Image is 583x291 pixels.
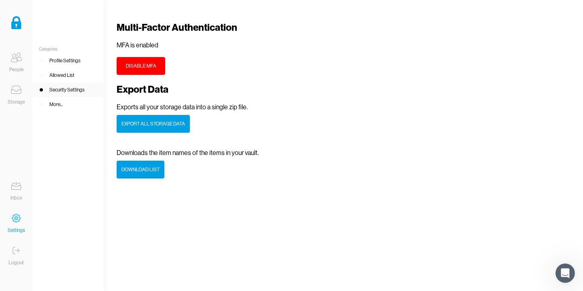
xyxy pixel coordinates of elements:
div: You’ll get replies here and in your email:✉️[EMAIL_ADDRESS][DOMAIN_NAME]Our usual reply time🕒A da... [6,134,133,196]
div: More... [49,100,63,108]
div: Storage [8,98,25,106]
div: Hi [PERSON_NAME] - I have 2 notifications - what exactly is the mobile phone pin to enter ? Also,... [29,79,155,128]
p: Within a day [46,10,79,18]
div: Security Settings [49,86,85,94]
p: Exports all your storage data into a single zip file. [117,103,570,111]
button: Emoji picker [13,229,19,236]
div: Hi [PERSON_NAME], any questions just ask! [6,47,133,72]
h1: Vault Support [39,4,83,10]
button: Gif picker [26,229,32,236]
p: MFA is enabled [117,41,570,49]
button: Home [127,3,142,19]
div: Our usual reply time 🕒 [13,175,126,191]
button: Upload attachment [38,229,45,236]
b: [EMAIL_ADDRESS][DOMAIN_NAME] [13,155,77,170]
div: Operator says… [6,134,155,214]
div: Download list [121,166,160,174]
a: Allowed List [32,68,104,83]
a: Profile Settings [32,53,104,68]
button: Disable MFA [117,57,165,75]
div: Disable MFA [126,62,156,70]
div: Export All Storage Data [121,120,185,128]
h2: Multi-Factor Authentication [117,21,570,33]
a: Security Settings [32,83,104,97]
div: Operator • 8m ago [13,198,60,202]
button: Export All Storage Data [117,115,190,133]
div: James says… [6,79,155,134]
div: Settings [8,226,25,234]
div: You’ll get replies here and in your email: ✉️ [13,139,126,171]
img: Profile image for Jack [23,4,36,17]
div: Hi [PERSON_NAME] - I have 2 notifications - what exactly is the mobile phone pin to enter ? Also,... [36,83,149,123]
textarea: Message… [7,212,155,226]
p: Downloads the item names of the items in your vault. [117,149,570,157]
b: A day [20,183,38,190]
h2: Export Data [117,83,570,95]
div: Inbox [11,194,22,202]
div: Hi [PERSON_NAME], any questions just ask! [13,51,126,67]
div: Logout [9,259,24,267]
iframe: Intercom live chat [555,263,575,283]
button: Send a message… [139,226,152,239]
div: Categories [32,47,104,52]
div: Close [142,3,157,18]
button: Download list [117,161,164,178]
div: Profile Settings [49,57,81,65]
div: People [9,66,23,74]
div: Jack says… [6,47,155,79]
a: More... [32,97,104,112]
button: Start recording [51,229,58,236]
button: go back [5,3,21,19]
div: Allowed List [49,71,74,79]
